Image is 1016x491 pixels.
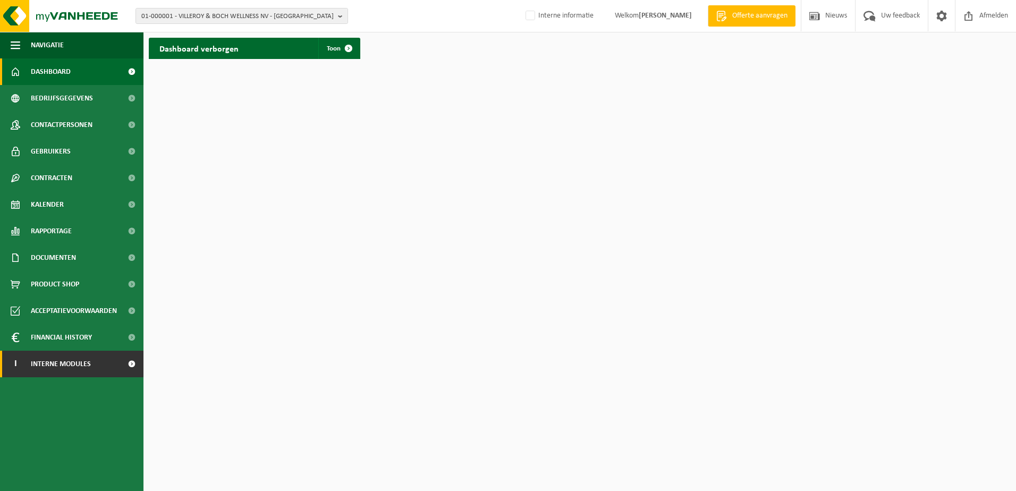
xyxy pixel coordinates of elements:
[31,58,71,85] span: Dashboard
[730,11,790,21] span: Offerte aanvragen
[31,112,92,138] span: Contactpersonen
[31,218,72,244] span: Rapportage
[639,12,692,20] strong: [PERSON_NAME]
[31,244,76,271] span: Documenten
[11,351,20,377] span: I
[31,324,92,351] span: Financial History
[708,5,795,27] a: Offerte aanvragen
[31,351,91,377] span: Interne modules
[31,271,79,298] span: Product Shop
[141,9,334,24] span: 01-000001 - VILLEROY & BOCH WELLNESS NV - [GEOGRAPHIC_DATA]
[136,8,348,24] button: 01-000001 - VILLEROY & BOCH WELLNESS NV - [GEOGRAPHIC_DATA]
[31,298,117,324] span: Acceptatievoorwaarden
[327,45,341,52] span: Toon
[31,138,71,165] span: Gebruikers
[149,38,249,58] h2: Dashboard verborgen
[31,191,64,218] span: Kalender
[31,165,72,191] span: Contracten
[31,85,93,112] span: Bedrijfsgegevens
[318,38,359,59] a: Toon
[523,8,594,24] label: Interne informatie
[31,32,64,58] span: Navigatie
